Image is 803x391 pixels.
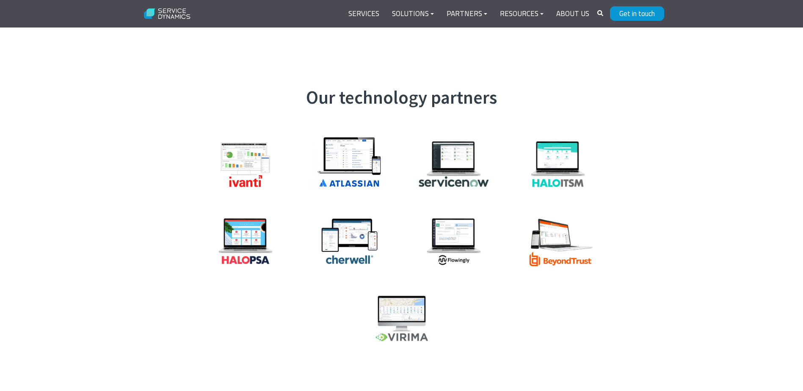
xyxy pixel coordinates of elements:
[494,4,550,24] a: Resources
[342,4,386,24] a: Services
[203,213,288,269] img: HaloPSA logo with screenshot
[139,3,196,25] img: Service Dynamics Logo - White
[516,213,600,269] img: beyond-trust-screenshot
[307,213,392,269] img: Cherwell logo with screenshot
[516,136,600,192] img: HaloITSM logo with screenshot
[610,6,664,21] a: Get in touch
[440,4,494,24] a: Partners
[359,290,444,347] img: Virima-logo-screenshot
[307,127,392,193] img: Atlassian_screenshot-1
[203,136,288,192] img: Ivanti logo with screenshot
[550,4,596,24] a: About Us
[386,4,440,24] a: Solutions
[342,4,596,24] div: Navigation Menu
[411,136,496,192] img: ServiceNow logo
[411,213,496,269] img: Flowingly logo with screenshot
[148,87,656,109] h2: Our technology partners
